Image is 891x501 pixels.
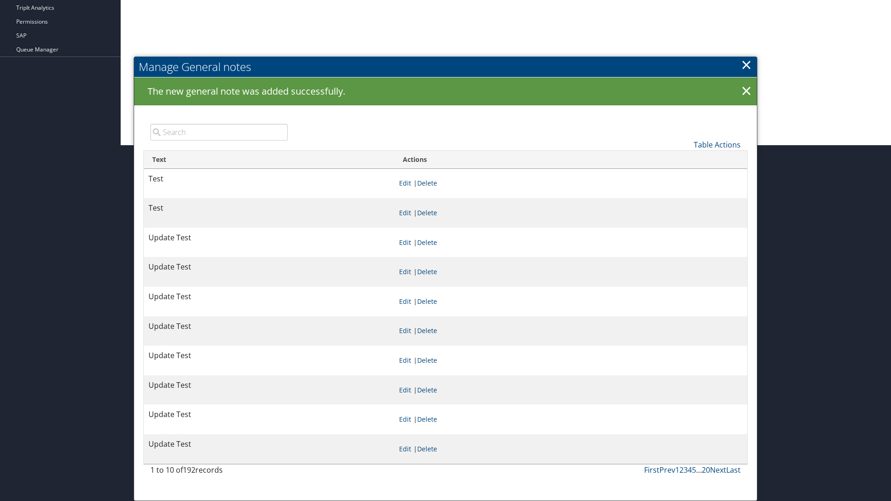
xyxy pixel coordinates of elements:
[394,257,747,287] td: |
[148,379,390,392] p: Update Test
[399,267,411,276] a: Edit
[738,82,755,101] a: ×
[144,151,394,169] th: Text
[399,297,411,306] a: Edit
[710,465,726,475] a: Next
[148,291,390,303] p: Update Test
[394,346,747,375] td: |
[417,385,437,394] a: Delete
[692,465,696,475] a: 5
[394,169,747,199] td: |
[659,465,675,475] a: Prev
[688,465,692,475] a: 4
[644,465,659,475] a: First
[150,464,288,480] div: 1 to 10 of records
[150,124,288,141] input: Search
[134,57,757,77] h2: Manage General notes
[394,198,747,228] td: |
[148,409,390,421] p: Update Test
[148,321,390,333] p: Update Test
[399,385,411,394] a: Edit
[694,140,741,150] a: Table Actions
[741,55,752,74] a: ×
[148,202,390,214] p: Test
[394,151,747,169] th: Actions
[417,208,437,217] a: Delete
[679,465,684,475] a: 2
[702,465,710,475] a: 20
[399,208,411,217] a: Edit
[417,179,437,187] a: Delete
[399,356,411,365] a: Edit
[148,350,390,362] p: Update Test
[696,465,702,475] span: …
[417,267,437,276] a: Delete
[399,179,411,187] a: Edit
[417,238,437,247] a: Delete
[417,444,437,453] a: Delete
[148,438,390,450] p: Update Test
[684,465,688,475] a: 3
[148,232,390,244] p: Update Test
[399,444,411,453] a: Edit
[394,434,747,464] td: |
[134,77,757,105] div: The new general note was added successfully.
[726,465,741,475] a: Last
[417,326,437,335] a: Delete
[394,375,747,405] td: |
[394,316,747,346] td: |
[417,415,437,424] a: Delete
[417,297,437,306] a: Delete
[183,465,195,475] span: 192
[394,287,747,316] td: |
[399,415,411,424] a: Edit
[394,405,747,434] td: |
[148,173,390,185] p: Test
[399,238,411,247] a: Edit
[148,261,390,273] p: Update Test
[399,326,411,335] a: Edit
[417,356,437,365] a: Delete
[394,228,747,257] td: |
[675,465,679,475] a: 1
